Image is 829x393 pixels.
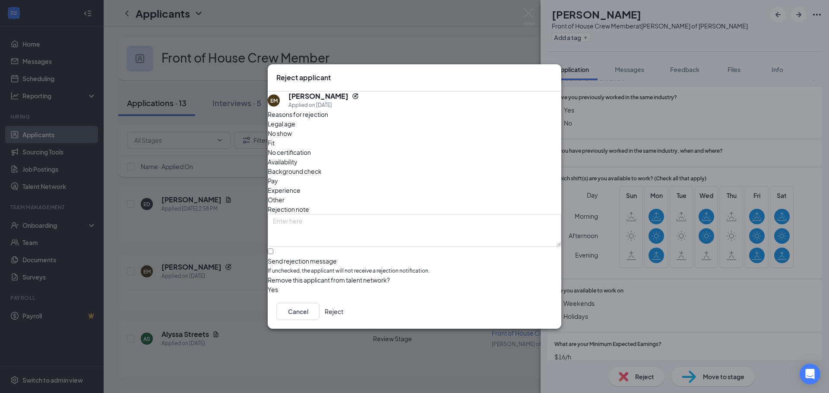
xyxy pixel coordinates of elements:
[268,205,309,213] span: Rejection note
[268,285,278,294] span: Yes
[276,303,320,320] button: Cancel
[268,110,328,118] span: Reasons for rejection
[352,93,359,100] svg: Reapply
[268,195,285,204] span: Other
[268,267,561,275] span: If unchecked, the applicant will not receive a rejection notification.
[268,129,292,138] span: No show
[268,157,297,167] span: Availability
[276,73,331,82] h3: Reject applicant
[268,257,561,265] div: Send rejection message
[268,138,275,148] span: Fit
[268,248,273,254] input: Send rejection messageIf unchecked, the applicant will not receive a rejection notification.
[268,185,301,195] span: Experience
[268,148,311,157] span: No certification
[268,176,278,185] span: Pay
[268,167,322,176] span: Background check
[800,364,820,384] div: Open Intercom Messenger
[288,91,348,101] h5: [PERSON_NAME]
[325,303,343,320] button: Reject
[268,119,295,129] span: Legal age
[288,101,359,110] div: Applied on [DATE]
[270,97,278,104] div: EM
[268,276,390,284] span: Remove this applicant from talent network?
